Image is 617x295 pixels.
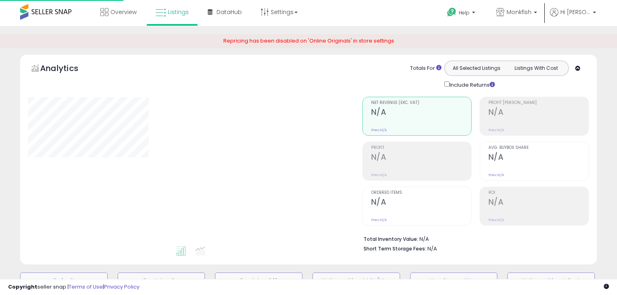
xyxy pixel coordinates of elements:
[364,245,426,252] b: Short Term Storage Fees:
[110,8,137,16] span: Overview
[371,108,471,118] h2: N/A
[313,273,400,289] button: Listings without Min/Max
[118,273,205,289] button: Repricing On
[438,80,505,89] div: Include Returns
[168,8,189,16] span: Listings
[104,283,139,291] a: Privacy Policy
[441,1,483,26] a: Help
[410,65,441,72] div: Totals For
[20,273,108,289] button: Default
[488,173,504,177] small: Prev: N/A
[8,283,37,291] strong: Copyright
[427,245,437,252] span: N/A
[507,273,595,289] button: Listings without Cost
[371,153,471,163] h2: N/A
[488,108,588,118] h2: N/A
[215,273,302,289] button: Repricing Off
[447,7,457,17] i: Get Help
[371,146,471,150] span: Profit
[506,63,566,73] button: Listings With Cost
[488,191,588,195] span: ROI
[364,234,583,243] li: N/A
[40,63,94,76] h5: Analytics
[410,273,498,289] button: Non Competitive
[8,283,139,291] div: seller snap | |
[507,8,531,16] span: Monkfish
[223,37,394,45] span: Repricing has been disabled on 'Online Originals' in store settings
[447,63,507,73] button: All Selected Listings
[488,153,588,163] h2: N/A
[459,9,470,16] span: Help
[69,283,103,291] a: Terms of Use
[364,236,418,242] b: Total Inventory Value:
[488,101,588,105] span: Profit [PERSON_NAME]
[488,197,588,208] h2: N/A
[217,8,242,16] span: DataHub
[371,197,471,208] h2: N/A
[488,146,588,150] span: Avg. Buybox Share
[550,8,596,26] a: Hi [PERSON_NAME]
[488,218,504,222] small: Prev: N/A
[371,173,387,177] small: Prev: N/A
[371,128,387,132] small: Prev: N/A
[371,101,471,105] span: Net Revenue (Exc. VAT)
[488,128,504,132] small: Prev: N/A
[560,8,590,16] span: Hi [PERSON_NAME]
[371,191,471,195] span: Ordered Items
[371,218,387,222] small: Prev: N/A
